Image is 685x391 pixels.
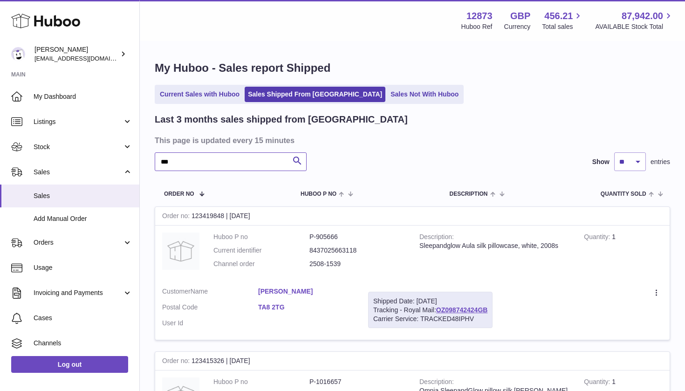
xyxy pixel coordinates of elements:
[592,158,610,166] label: Show
[213,377,309,386] dt: Huboo P no
[373,297,487,306] div: Shipped Date: [DATE]
[504,22,531,31] div: Currency
[162,319,258,328] dt: User Id
[542,10,583,31] a: 456.21 Total sales
[157,87,243,102] a: Current Sales with Huboo
[155,113,408,126] h2: Last 3 months sales shipped from [GEOGRAPHIC_DATA]
[34,168,123,177] span: Sales
[584,233,612,243] strong: Quantity
[162,288,191,295] span: Customer
[542,22,583,31] span: Total sales
[34,92,132,101] span: My Dashboard
[466,10,493,22] strong: 12873
[213,246,309,255] dt: Current identifier
[34,314,132,322] span: Cases
[162,233,199,270] img: no-photo.jpg
[595,22,674,31] span: AVAILABLE Stock Total
[258,303,354,312] a: TA8 2TG
[309,246,405,255] dd: 8437025663118
[301,191,336,197] span: Huboo P no
[622,10,663,22] span: 87,942.00
[245,87,385,102] a: Sales Shipped From [GEOGRAPHIC_DATA]
[34,214,132,223] span: Add Manual Order
[34,117,123,126] span: Listings
[584,378,612,388] strong: Quantity
[34,55,137,62] span: [EMAIL_ADDRESS][DOMAIN_NAME]
[309,233,405,241] dd: P-905666
[162,357,192,367] strong: Order no
[164,191,194,197] span: Order No
[34,288,123,297] span: Invoicing and Payments
[155,135,668,145] h3: This page is updated every 15 minutes
[449,191,487,197] span: Description
[510,10,530,22] strong: GBP
[162,212,192,222] strong: Order no
[309,260,405,268] dd: 2508-1539
[213,233,309,241] dt: Huboo P no
[601,191,646,197] span: Quantity Sold
[419,233,454,243] strong: Description
[419,241,570,250] div: Sleepandglow Aula silk pillowcase, white, 2008s
[155,352,670,370] div: 123415326 | [DATE]
[155,61,670,75] h1: My Huboo - Sales report Shipped
[34,339,132,348] span: Channels
[309,377,405,386] dd: P-1016657
[373,315,487,323] div: Carrier Service: TRACKED48IPHV
[34,238,123,247] span: Orders
[419,378,454,388] strong: Description
[34,192,132,200] span: Sales
[155,207,670,226] div: 123419848 | [DATE]
[436,306,488,314] a: OZ098742424GB
[213,260,309,268] dt: Channel order
[11,47,25,61] img: tikhon.oleinikov@sleepandglow.com
[595,10,674,31] a: 87,942.00 AVAILABLE Stock Total
[651,158,670,166] span: entries
[461,22,493,31] div: Huboo Ref
[34,143,123,151] span: Stock
[258,287,354,296] a: [PERSON_NAME]
[387,87,462,102] a: Sales Not With Huboo
[34,45,118,63] div: [PERSON_NAME]
[11,356,128,373] a: Log out
[577,226,670,280] td: 1
[544,10,573,22] span: 456.21
[162,287,258,298] dt: Name
[34,263,132,272] span: Usage
[368,292,493,329] div: Tracking - Royal Mail:
[162,303,258,314] dt: Postal Code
